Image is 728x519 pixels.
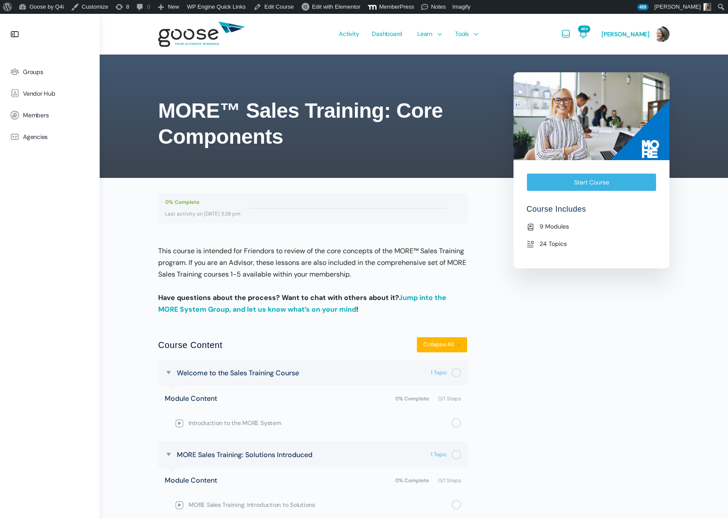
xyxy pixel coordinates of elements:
[165,474,217,486] span: Module Content
[188,500,452,509] span: MORE Sales Training: Introduction to Solutions
[455,13,469,54] span: Tools
[526,239,656,249] li: 24 Topics
[23,68,43,76] span: Groups
[526,173,656,191] a: Start Course
[372,13,402,54] span: Dashboard
[637,4,649,10] span: 489
[438,396,461,401] span: 0/1 Steps
[395,478,434,483] span: 0% Complete
[335,14,363,55] a: Activity
[423,341,457,348] span: Collapse All
[395,396,434,401] span: 0% Complete
[158,293,446,314] strong: Have questions about the process? Want to chat with others about it? !
[339,13,359,54] span: Activity
[685,477,728,519] iframe: Chat Widget
[4,61,95,83] a: Groups
[165,208,240,220] div: Last activity on [DATE] 3:38 pm
[561,14,571,55] a: Messages
[416,337,468,353] button: Collapse All
[438,478,461,483] span: 0/1 Steps
[413,14,444,55] a: Learn
[188,418,452,428] span: Introduction to the MORE System
[578,14,588,55] a: Notifications
[4,126,95,148] a: Agencies
[601,30,650,38] span: [PERSON_NAME]
[23,133,48,141] span: Agencies
[172,367,461,379] a: Not started Welcome to the Sales Training Course 1 Topic
[526,204,656,221] h4: Course Includes
[452,418,461,428] div: Not completed
[23,90,55,97] span: Vendor Hub
[601,14,669,55] a: [PERSON_NAME]
[158,493,468,516] a: Not completed MORE Sales Training: Introduction to Solutions
[4,104,95,126] a: Members
[158,245,468,280] p: This course is intended for Friendors to review of the core concepts of the MORE™ Sales Training ...
[417,13,432,54] span: Learn
[23,112,49,119] span: Members
[177,449,312,461] span: MORE Sales Training: Solutions Introduced
[177,367,299,379] span: Welcome to the Sales Training Course
[4,83,95,104] a: Vendor Hub
[451,14,481,55] a: Tools
[452,450,461,459] div: Not started
[431,369,447,376] span: 1 Topic
[452,368,461,377] div: Not started
[452,500,461,509] div: Not completed
[431,451,447,458] span: 1 Topic
[158,411,468,435] a: Not completed Introduction to the MORE System
[367,14,406,55] a: Dashboard
[526,222,656,232] li: 9 Modules
[312,3,361,10] span: Edit with Elementor
[158,98,461,150] h1: MORE™ Sales Training: Core Components
[578,26,590,32] span: 489
[165,393,217,404] span: Module Content
[165,197,240,208] div: 0% Complete
[158,338,222,351] h2: Course Content
[172,448,461,461] a: Not started MORE Sales Training: Solutions Introduced 1 Topic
